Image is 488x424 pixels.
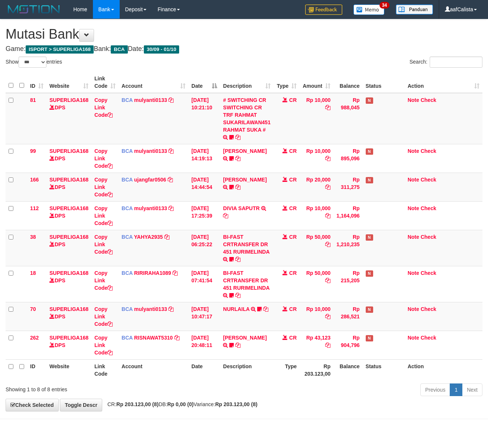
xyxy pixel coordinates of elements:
a: SUPERLIGA168 [49,234,88,240]
a: Toggle Descr [60,399,102,411]
a: [PERSON_NAME] [223,177,266,183]
a: [PERSON_NAME] [223,148,266,154]
a: Copy YAHYA2935 to clipboard [164,234,169,240]
a: Copy RISNAWAT5310 to clipboard [174,335,180,341]
td: [DATE] 07:41:54 [188,266,220,302]
span: 262 [30,335,39,341]
img: panduan.png [396,4,433,15]
a: Note [408,306,419,312]
span: CR [289,148,297,154]
span: BCA [122,148,133,154]
a: Note [408,148,419,154]
td: [DATE] 14:44:54 [188,173,220,201]
td: Rp 988,045 [333,93,362,144]
a: # SWITCHING CR SWITCHING CR TRF RAHMAT SUKARILAWAN451 RAHMAT SUKA # [223,97,271,133]
a: DIVIA SAPUTR [223,205,259,211]
a: Copy NURLAILA to clipboard [263,306,268,312]
a: Copy Rp 10,000 to clipboard [325,155,330,161]
th: Date [188,359,220,380]
a: Copy MUHAMMAD REZA to clipboard [235,155,240,161]
a: SUPERLIGA168 [49,97,88,103]
span: BCA [122,306,133,312]
a: Copy Rp 50,000 to clipboard [325,277,330,283]
select: Showentries [19,57,46,68]
a: Note [408,205,419,211]
td: Rp 20,000 [300,173,333,201]
td: Rp 215,205 [333,266,362,302]
span: 70 [30,306,36,312]
span: Has Note [366,97,373,104]
a: mulyanti0133 [134,97,167,103]
span: Has Note [366,234,373,241]
th: Rp 203.123,00 [300,359,333,380]
td: Rp 10,000 [300,144,333,173]
a: Copy BI-FAST CRTRANSFER DR 451 RURIMELINDA to clipboard [235,256,240,262]
span: CR [289,306,297,312]
td: DPS [46,266,91,302]
td: [DATE] 10:21:10 [188,93,220,144]
th: Description: activate to sort column ascending [220,72,274,93]
a: Copy Link Code [94,205,113,226]
a: Copy mulyanti0133 to clipboard [168,306,174,312]
td: [DATE] 20:48:11 [188,331,220,359]
a: Copy DIVIA SAPUTR to clipboard [223,213,228,219]
span: BCA [122,97,133,103]
td: DPS [46,230,91,266]
th: Balance [333,72,362,93]
td: Rp 311,275 [333,173,362,201]
span: CR [289,234,297,240]
td: Rp 10,000 [300,302,333,331]
a: SUPERLIGA168 [49,148,88,154]
a: Copy Link Code [94,148,113,169]
a: Check Selected [6,399,59,411]
a: Copy Link Code [94,97,113,118]
h1: Mutasi Bank [6,27,482,42]
span: ISPORT > SUPERLIGA168 [26,45,94,54]
span: CR [289,177,297,183]
a: [PERSON_NAME] [223,335,266,341]
a: RIRIRAHA1089 [134,270,171,276]
a: SUPERLIGA168 [49,335,88,341]
td: [DATE] 06:25:22 [188,230,220,266]
span: 166 [30,177,39,183]
td: Rp 43,123 [300,331,333,359]
td: Rp 1,164,096 [333,201,362,230]
span: BCA [122,177,133,183]
a: Copy YOSI EFENDI to clipboard [235,342,240,348]
a: Previous [420,383,450,396]
span: 34 [379,2,390,9]
span: 81 [30,97,36,103]
td: Rp 286,521 [333,302,362,331]
img: MOTION_logo.png [6,4,62,15]
strong: Rp 203.123,00 (8) [116,401,159,407]
th: Link Code: activate to sort column ascending [91,72,119,93]
span: CR [289,335,297,341]
a: Copy Link Code [94,306,113,327]
span: Has Note [366,306,373,313]
div: Showing 1 to 8 of 8 entries [6,383,198,393]
th: Status [363,359,405,380]
th: Type [274,359,300,380]
a: Copy NOVEN ELING PRAYOG to clipboard [235,184,240,190]
td: [DATE] 14:19:13 [188,144,220,173]
a: Copy Link Code [94,177,113,197]
a: Copy Link Code [94,270,113,291]
span: Has Note [366,148,373,155]
td: Rp 904,796 [333,331,362,359]
a: Copy Rp 20,000 to clipboard [325,184,330,190]
img: Feedback.jpg [305,4,342,15]
strong: Rp 203.123,00 (8) [215,401,258,407]
th: Action: activate to sort column ascending [405,72,482,93]
a: Check [421,177,436,183]
a: Copy Rp 10,000 to clipboard [325,105,330,110]
span: BCA [122,335,133,341]
th: Date: activate to sort column descending [188,72,220,93]
a: Copy BI-FAST CRTRANSFER DR 451 RURIMELINDA to clipboard [235,292,240,298]
a: Note [408,97,419,103]
th: Status [363,72,405,93]
a: Copy Link Code [94,234,113,255]
td: Rp 10,000 [300,93,333,144]
a: YAHYA2935 [134,234,163,240]
a: Copy Rp 10,000 to clipboard [325,314,330,319]
a: RISNAWAT5310 [134,335,173,341]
